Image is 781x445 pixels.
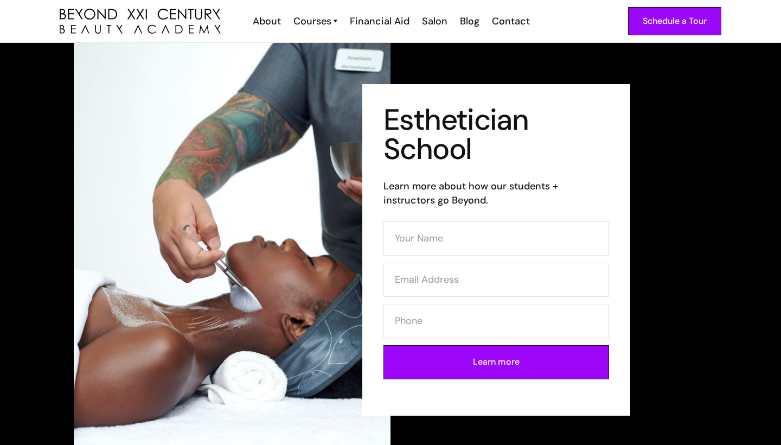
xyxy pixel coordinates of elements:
[383,179,609,207] h6: Learn more about how our students + instructors go Beyond.
[350,14,409,28] div: Financial Aid
[60,9,221,34] a: home
[422,14,447,28] div: Salon
[383,304,609,338] input: Phone
[383,345,609,379] input: Learn more
[485,14,535,28] a: Contact
[453,14,485,28] a: Blog
[383,263,609,297] input: Email Address
[492,14,530,28] div: Contact
[383,221,609,386] form: Contact Form (Esthi)
[293,14,331,28] div: Courses
[253,14,281,28] div: About
[415,14,453,28] a: Salon
[246,14,286,28] a: About
[383,221,609,256] input: Your Name
[60,9,221,34] img: beyond 21st century beauty academy logo
[628,7,721,35] a: Schedule a Tour
[343,14,415,28] a: Financial Aid
[643,14,707,28] div: Schedule a Tour
[383,105,609,164] h1: Esthetician School
[460,14,479,28] div: Blog
[293,14,337,28] a: Courses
